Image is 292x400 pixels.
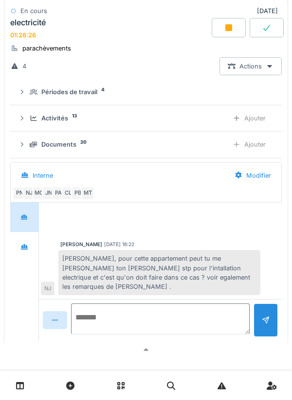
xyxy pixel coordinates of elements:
div: Modifier [226,167,279,184]
summary: Documents20Ajouter [14,135,278,153]
div: NJ [22,186,36,200]
summary: Périodes de travail4 [14,83,278,101]
div: electricité [10,18,46,27]
div: [PERSON_NAME], pour cette appartement peut tu me [PERSON_NAME] ton [PERSON_NAME] stp pour l'intal... [58,250,260,295]
div: CL [61,186,75,200]
div: Activités [41,114,68,123]
div: PN [13,186,26,200]
div: [PERSON_NAME] [60,241,102,248]
div: JN [42,186,55,200]
div: Ajouter [224,109,274,127]
div: Interne [33,171,53,180]
div: [DATE] 16:22 [104,241,134,248]
div: Actions [219,57,282,75]
div: MC [32,186,46,200]
div: PB [71,186,85,200]
div: En cours [20,6,47,16]
div: [DATE] [257,6,282,16]
div: 4 [22,62,26,71]
summary: Activités13Ajouter [14,109,278,127]
div: PA [52,186,65,200]
div: NJ [41,282,55,295]
div: Ajouter [224,135,274,153]
div: Documents [41,140,76,149]
div: MT [81,186,94,200]
div: 01:28:26 [10,31,36,38]
div: Périodes de travail [41,87,97,97]
div: parachèvements [22,44,71,53]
